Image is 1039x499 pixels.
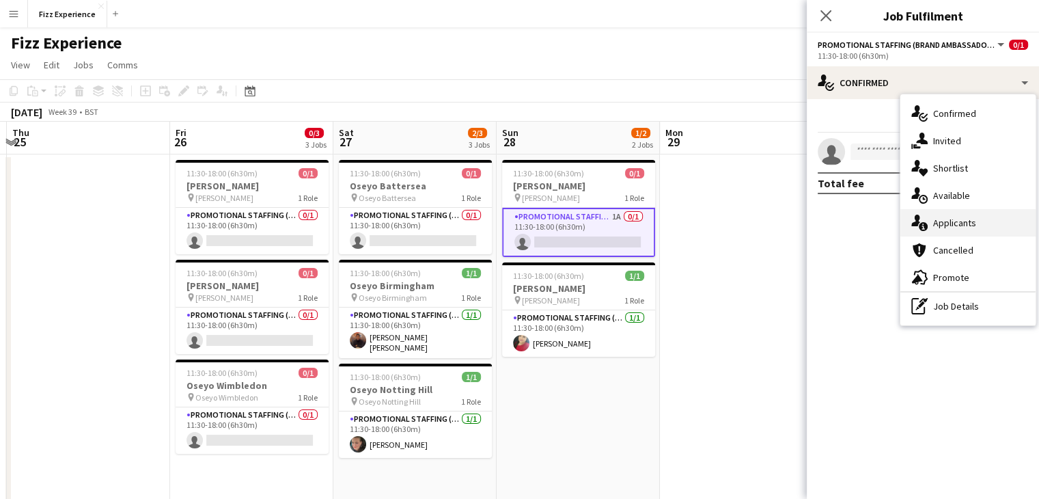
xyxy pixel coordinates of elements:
[68,56,99,74] a: Jobs
[502,282,655,295] h3: [PERSON_NAME]
[11,105,42,119] div: [DATE]
[624,295,644,306] span: 1 Role
[337,134,354,150] span: 27
[5,56,36,74] a: View
[818,40,995,50] span: Promotional Staffing (Brand Ambassadors)
[176,126,186,139] span: Fri
[807,7,1039,25] h3: Job Fulfilment
[502,180,655,192] h3: [PERSON_NAME]
[11,33,122,53] h1: Fizz Experience
[818,176,864,190] div: Total fee
[176,160,329,254] app-job-card: 11:30-18:00 (6h30m)0/1[PERSON_NAME] [PERSON_NAME]1 RolePromotional Staffing (Brand Ambassadors)0/...
[339,208,492,254] app-card-role: Promotional Staffing (Brand Ambassadors)0/111:30-18:00 (6h30m)
[176,379,329,392] h3: Oseyo Wimbledon
[502,160,655,257] app-job-card: 11:30-18:00 (6h30m)0/1[PERSON_NAME] [PERSON_NAME]1 RolePromotional Staffing (Brand Ambassadors)1A...
[339,160,492,254] app-job-card: 11:30-18:00 (6h30m)0/1Oseyo Battersea Oseyo Battersea1 RolePromotional Staffing (Brand Ambassador...
[502,310,655,357] app-card-role: Promotional Staffing (Brand Ambassadors)1/111:30-18:00 (6h30m)[PERSON_NAME]
[195,293,253,303] span: [PERSON_NAME]
[45,107,79,117] span: Week 39
[461,193,481,203] span: 1 Role
[298,293,318,303] span: 1 Role
[807,66,1039,99] div: Confirmed
[900,264,1036,291] div: Promote
[468,128,487,138] span: 2/3
[298,392,318,403] span: 1 Role
[513,271,584,281] span: 11:30-18:00 (6h30m)
[469,139,490,150] div: 3 Jobs
[73,59,94,71] span: Jobs
[339,364,492,458] app-job-card: 11:30-18:00 (6h30m)1/1Oseyo Notting Hill Oseyo Notting Hill1 RolePromotional Staffing (Brand Amba...
[298,193,318,203] span: 1 Role
[462,268,481,278] span: 1/1
[176,308,329,354] app-card-role: Promotional Staffing (Brand Ambassadors)0/111:30-18:00 (6h30m)
[38,56,65,74] a: Edit
[339,260,492,358] app-job-card: 11:30-18:00 (6h30m)1/1Oseyo Birmingham Oseyo Birmingham1 RolePromotional Staffing (Brand Ambassad...
[339,280,492,292] h3: Oseyo Birmingham
[186,268,258,278] span: 11:30-18:00 (6h30m)
[461,293,481,303] span: 1 Role
[305,139,327,150] div: 3 Jobs
[44,59,59,71] span: Edit
[900,182,1036,209] div: Available
[85,107,98,117] div: BST
[900,237,1036,264] div: Cancelled
[631,128,650,138] span: 1/2
[350,372,421,382] span: 11:30-18:00 (6h30m)
[900,100,1036,127] div: Confirmed
[502,208,655,257] app-card-role: Promotional Staffing (Brand Ambassadors)1A0/111:30-18:00 (6h30m)
[359,293,427,303] span: Oseyo Birmingham
[350,268,421,278] span: 11:30-18:00 (6h30m)
[339,383,492,396] h3: Oseyo Notting Hill
[339,180,492,192] h3: Oseyo Battersea
[818,40,1006,50] button: Promotional Staffing (Brand Ambassadors)
[462,168,481,178] span: 0/1
[339,126,354,139] span: Sat
[176,208,329,254] app-card-role: Promotional Staffing (Brand Ambassadors)0/111:30-18:00 (6h30m)
[522,295,580,306] span: [PERSON_NAME]
[461,396,481,407] span: 1 Role
[818,51,1028,61] div: 11:30-18:00 (6h30m)
[513,168,584,178] span: 11:30-18:00 (6h30m)
[174,134,186,150] span: 26
[625,271,644,281] span: 1/1
[339,308,492,358] app-card-role: Promotional Staffing (Brand Ambassadors)1/111:30-18:00 (6h30m)[PERSON_NAME] [PERSON_NAME]
[665,126,683,139] span: Mon
[176,180,329,192] h3: [PERSON_NAME]
[195,392,258,403] span: Oseyo Wimbledon
[10,134,29,150] span: 25
[632,139,653,150] div: 2 Jobs
[299,268,318,278] span: 0/1
[339,412,492,458] app-card-role: Promotional Staffing (Brand Ambassadors)1/111:30-18:00 (6h30m)[PERSON_NAME]
[500,134,518,150] span: 28
[359,193,416,203] span: Oseyo Battersea
[107,59,138,71] span: Comms
[195,193,253,203] span: [PERSON_NAME]
[663,134,683,150] span: 29
[900,209,1036,237] div: Applicants
[522,193,580,203] span: [PERSON_NAME]
[186,368,258,378] span: 11:30-18:00 (6h30m)
[462,372,481,382] span: 1/1
[176,260,329,354] app-job-card: 11:30-18:00 (6h30m)0/1[PERSON_NAME] [PERSON_NAME]1 RolePromotional Staffing (Brand Ambassadors)0/...
[900,127,1036,154] div: Invited
[305,128,324,138] span: 0/3
[502,126,518,139] span: Sun
[176,280,329,292] h3: [PERSON_NAME]
[625,168,644,178] span: 0/1
[900,154,1036,182] div: Shortlist
[12,126,29,139] span: Thu
[11,59,30,71] span: View
[299,168,318,178] span: 0/1
[900,293,1036,320] div: Job Details
[176,360,329,454] app-job-card: 11:30-18:00 (6h30m)0/1Oseyo Wimbledon Oseyo Wimbledon1 RolePromotional Staffing (Brand Ambassador...
[176,407,329,454] app-card-role: Promotional Staffing (Brand Ambassadors)0/111:30-18:00 (6h30m)
[299,368,318,378] span: 0/1
[350,168,421,178] span: 11:30-18:00 (6h30m)
[502,262,655,357] app-job-card: 11:30-18:00 (6h30m)1/1[PERSON_NAME] [PERSON_NAME]1 RolePromotional Staffing (Brand Ambassadors)1/...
